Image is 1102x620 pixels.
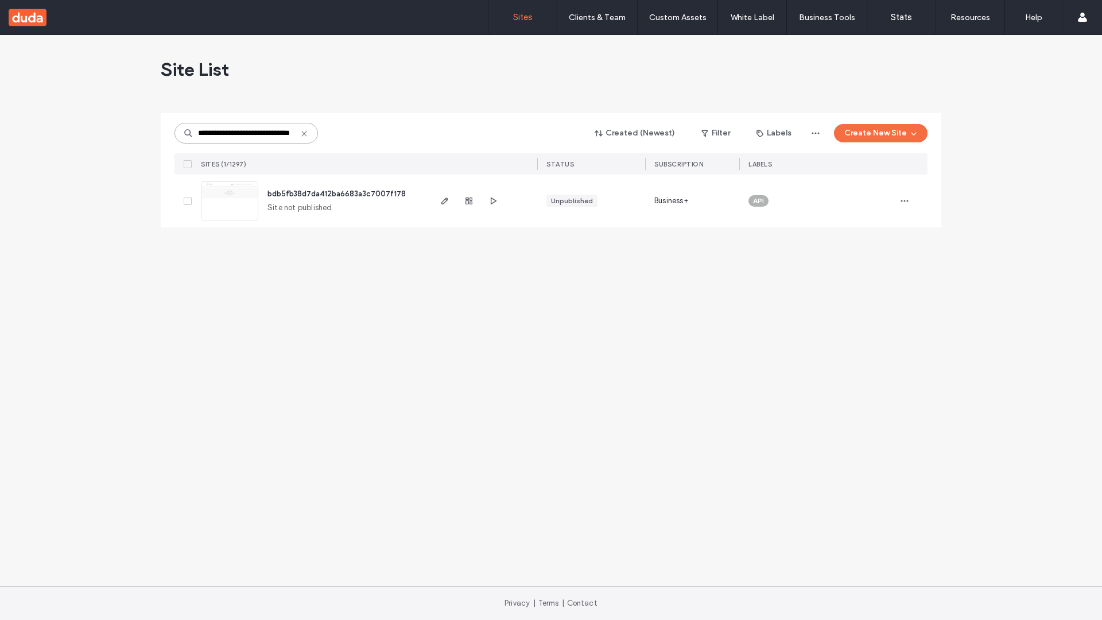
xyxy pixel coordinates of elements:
[267,202,332,214] span: Site not published
[538,599,559,607] a: Terms
[746,124,802,142] button: Labels
[748,160,772,168] span: LABELS
[1025,13,1042,22] label: Help
[505,599,530,607] a: Privacy
[569,13,626,22] label: Clients & Team
[654,160,703,168] span: SUBSCRIPTION
[201,160,246,168] span: SITES (1/1297)
[690,124,742,142] button: Filter
[267,189,406,198] a: bdb5fb38d7da412ba6683a3c7007f178
[731,13,774,22] label: White Label
[546,160,574,168] span: STATUS
[567,599,597,607] a: Contact
[533,599,536,607] span: |
[834,124,928,142] button: Create New Site
[950,13,990,22] label: Resources
[161,58,229,81] span: Site List
[753,196,764,206] span: API
[654,195,688,207] span: Business+
[551,196,593,206] div: Unpublished
[513,12,533,22] label: Sites
[29,8,53,18] span: Help
[799,13,855,22] label: Business Tools
[891,12,912,22] label: Stats
[562,599,564,607] span: |
[585,124,685,142] button: Created (Newest)
[649,13,707,22] label: Custom Assets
